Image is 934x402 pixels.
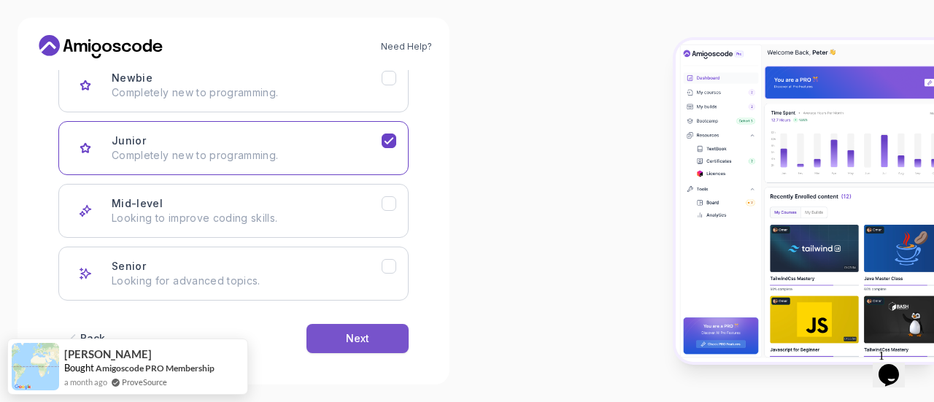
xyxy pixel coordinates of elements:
[112,134,146,148] h3: Junior
[112,148,382,163] p: Completely new to programming.
[58,324,112,353] button: Back
[112,274,382,288] p: Looking for advanced topics.
[58,121,409,175] button: Junior
[873,344,919,387] iframe: chat widget
[64,376,107,388] span: a month ago
[112,71,153,85] h3: Newbie
[58,58,409,112] button: Newbie
[381,41,432,53] a: Need Help?
[676,40,934,362] img: Amigoscode Dashboard
[112,259,146,274] h3: Senior
[112,211,382,225] p: Looking to improve coding skills.
[346,331,369,346] div: Next
[58,247,409,301] button: Senior
[112,85,382,100] p: Completely new to programming.
[80,331,105,346] div: Back
[122,376,167,388] a: ProveSource
[58,184,409,238] button: Mid-level
[64,362,94,374] span: Bought
[306,324,409,353] button: Next
[64,348,152,360] span: [PERSON_NAME]
[96,363,215,374] a: Amigoscode PRO Membership
[112,196,163,211] h3: Mid-level
[12,343,59,390] img: provesource social proof notification image
[35,35,166,58] a: Home link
